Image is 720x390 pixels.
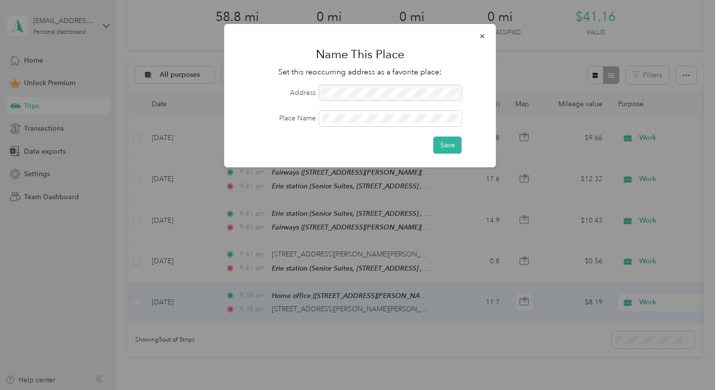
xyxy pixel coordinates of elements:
label: Address [238,88,316,98]
iframe: Everlance-gr Chat Button Frame [665,335,720,390]
h1: Name This Place [238,43,482,66]
button: Save [433,137,462,154]
label: Place Name [238,113,316,123]
p: Set this reoccurring address as a favorite place: [238,66,482,78]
